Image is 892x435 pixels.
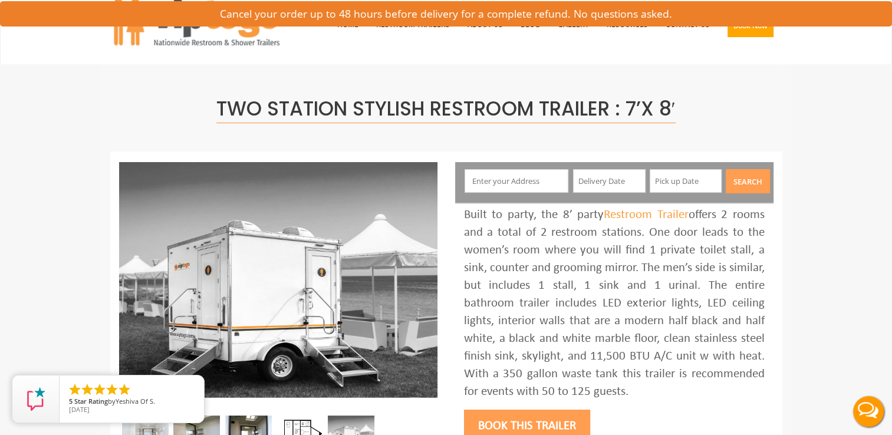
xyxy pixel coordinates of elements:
span: Two Station Stylish Restroom Trailer : 7’x 8′ [216,95,675,123]
li:  [105,383,119,397]
span: Yeshiva Of S. [116,397,155,406]
img: Review Rating [24,387,48,411]
span: Star Rating [74,397,108,406]
li:  [68,383,82,397]
a: Restroom Trailer [604,209,689,221]
span: 5 [69,397,73,406]
li:  [80,383,94,397]
button: Search [726,169,770,193]
div: Built to party, the 8’ party offers 2 rooms and a total of 2 restroom stations. One door leads to... [464,206,765,401]
span: [DATE] [69,405,90,414]
button: Live Chat [845,388,892,435]
img: A mini restroom trailer with two separate stations and separate doors for males and females [119,162,437,398]
li:  [93,383,107,397]
li:  [117,383,131,397]
input: Enter your Address [465,169,568,193]
input: Delivery Date [573,169,646,193]
span: by [69,398,195,406]
input: Pick up Date [650,169,722,193]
